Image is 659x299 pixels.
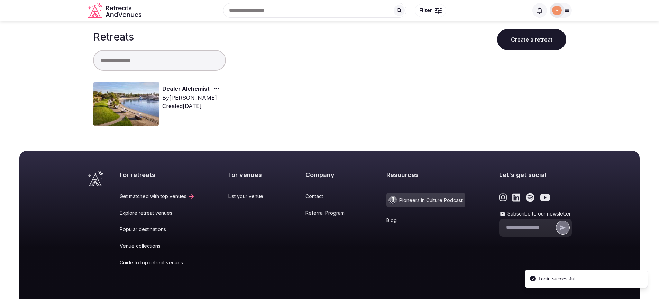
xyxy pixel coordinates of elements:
[120,170,195,179] h2: For retreats
[497,29,566,50] button: Create a retreat
[162,85,210,94] a: Dealer Alchemist
[552,6,562,15] img: adrian.odzer
[526,193,534,202] a: Link to the retreats and venues Spotify page
[120,243,195,249] a: Venue collections
[88,3,143,18] a: Visit the homepage
[305,170,353,179] h2: Company
[539,275,577,282] div: Login successful.
[228,193,272,200] a: List your venue
[419,7,432,14] span: Filter
[120,193,195,200] a: Get matched with top venues
[415,4,446,17] button: Filter
[305,193,353,200] a: Contact
[386,170,465,179] h2: Resources
[386,217,465,224] a: Blog
[305,210,353,217] a: Referral Program
[386,193,465,207] a: Pioneers in Culture Podcast
[540,193,550,202] a: Link to the retreats and venues Youtube page
[120,259,195,266] a: Guide to top retreat venues
[88,3,143,18] svg: Retreats and Venues company logo
[93,82,159,126] img: Top retreat image for the retreat: Dealer Alchemist
[88,170,103,186] a: Visit the homepage
[499,193,507,202] a: Link to the retreats and venues Instagram page
[120,210,195,217] a: Explore retreat venues
[162,94,222,102] div: By [PERSON_NAME]
[512,193,520,202] a: Link to the retreats and venues LinkedIn page
[499,210,572,217] label: Subscribe to our newsletter
[228,170,272,179] h2: For venues
[499,170,572,179] h2: Let's get social
[162,102,222,110] div: Created [DATE]
[93,30,134,43] h1: Retreats
[120,226,195,233] a: Popular destinations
